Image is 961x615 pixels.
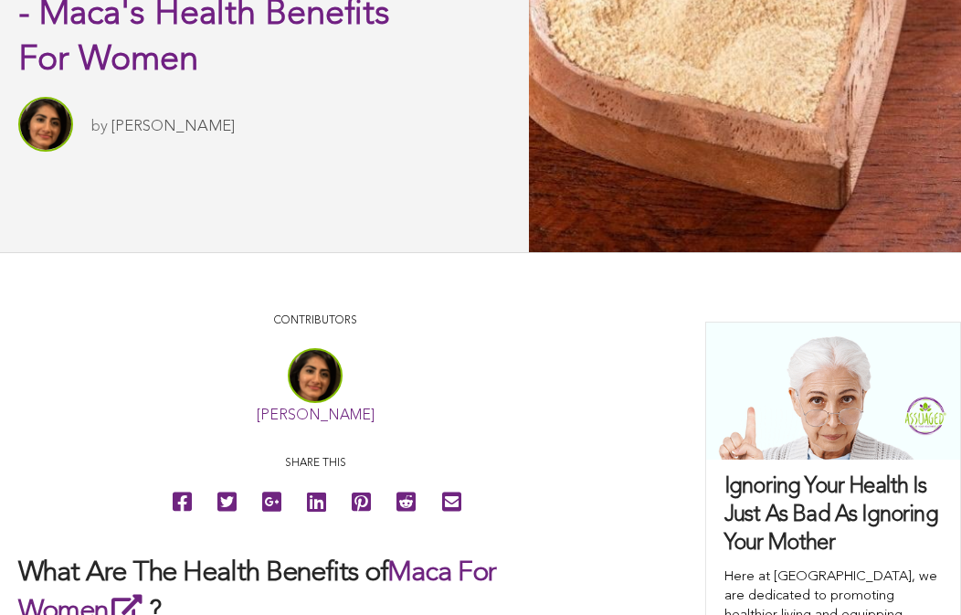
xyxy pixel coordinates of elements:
[257,408,375,423] a: [PERSON_NAME]
[91,119,108,134] span: by
[18,313,612,330] p: CONTRIBUTORS
[111,119,235,134] a: [PERSON_NAME]
[870,527,961,615] iframe: Chat Widget
[18,97,73,152] img: Sitara Darvish
[18,455,612,472] p: Share this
